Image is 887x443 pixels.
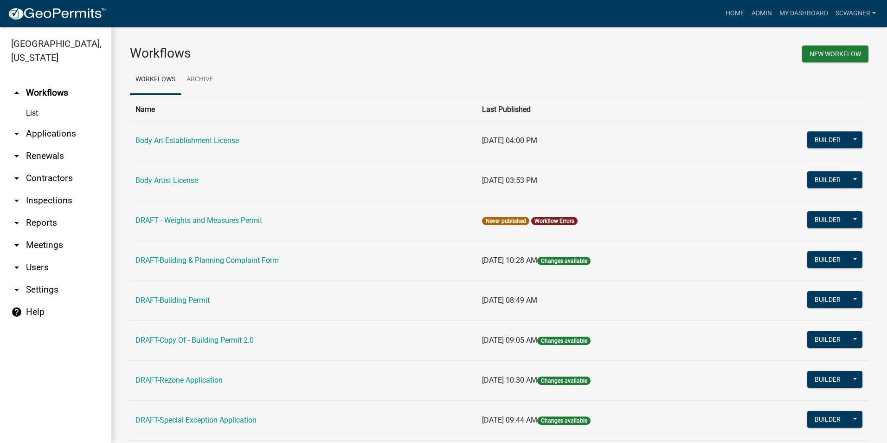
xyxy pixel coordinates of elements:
th: Name [130,98,476,121]
i: arrow_drop_down [11,195,22,206]
span: [DATE] 04:00 PM [482,136,537,145]
a: Archive [181,65,219,95]
a: Body Artist License [135,176,198,185]
i: arrow_drop_down [11,262,22,273]
a: Home [722,5,748,22]
i: arrow_drop_down [11,284,22,295]
button: Builder [807,131,848,148]
a: Workflows [130,65,181,95]
a: DRAFT - Weights and Measures Permit [135,216,262,225]
button: New Workflow [802,46,868,62]
span: Changes available [537,257,590,265]
i: arrow_drop_down [11,150,22,162]
i: arrow_drop_up [11,87,22,98]
span: [DATE] 09:05 AM [482,336,537,345]
span: Never published [482,217,529,225]
i: arrow_drop_down [11,128,22,139]
button: Builder [807,411,848,428]
i: arrow_drop_down [11,217,22,228]
a: scwagner [832,5,880,22]
h3: Workflows [130,46,492,61]
a: DRAFT-Rezone Application [135,376,223,384]
i: help [11,306,22,318]
button: Builder [807,331,848,348]
a: DRAFT-Copy Of - Building Permit 2.0 [135,336,254,345]
a: Workflow Errors [534,218,574,224]
span: [DATE] 10:28 AM [482,256,537,265]
button: Builder [807,291,848,308]
span: Changes available [537,417,590,425]
a: My Dashboard [776,5,832,22]
button: Builder [807,171,848,188]
span: Changes available [537,337,590,345]
a: DRAFT-Building & Planning Complaint Form [135,256,279,265]
span: Changes available [537,377,590,385]
a: DRAFT-Building Permit [135,296,210,305]
span: [DATE] 10:30 AM [482,376,537,384]
button: Builder [807,251,848,268]
button: Builder [807,211,848,228]
a: DRAFT-Special Exception Application [135,416,257,424]
span: [DATE] 03:53 PM [482,176,537,185]
button: Builder [807,371,848,388]
span: [DATE] 08:49 AM [482,296,537,305]
i: arrow_drop_down [11,173,22,184]
a: Body Art Establishment License [135,136,239,145]
i: arrow_drop_down [11,240,22,251]
span: [DATE] 09:44 AM [482,416,537,424]
th: Last Published [476,98,727,121]
a: Admin [748,5,776,22]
